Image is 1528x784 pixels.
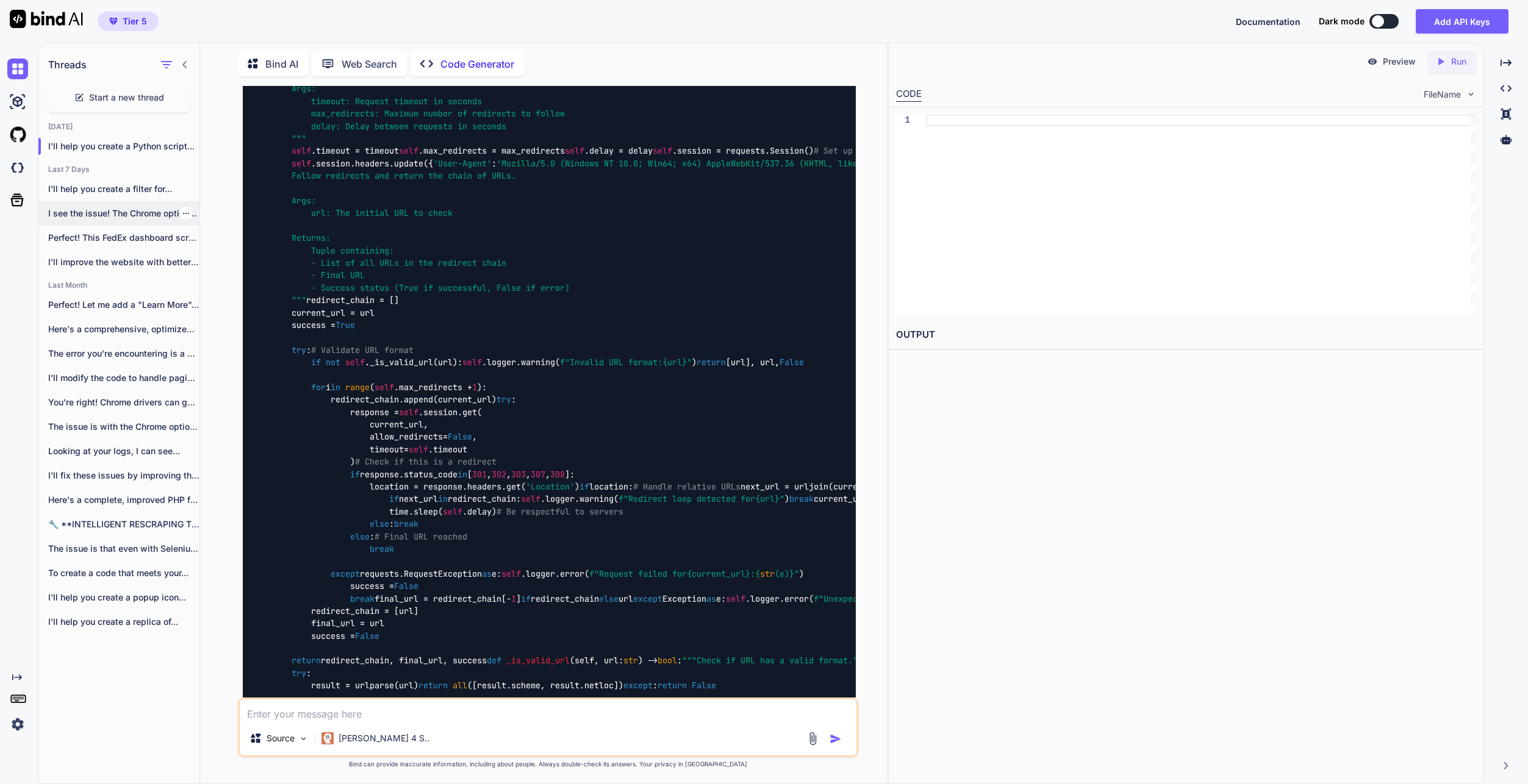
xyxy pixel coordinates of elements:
[292,344,306,355] span: try
[1416,9,1508,34] button: Add API Keys
[326,357,340,368] span: not
[331,568,360,579] span: except
[345,357,365,368] span: self
[48,347,199,360] p: The error you're encountering is a PHP...
[10,10,83,28] img: Bind AI
[487,655,501,666] span: def
[830,733,842,745] img: icon
[619,494,784,505] span: f"Redirect loop detected for "
[806,732,820,746] img: attachment
[497,394,511,405] span: try
[38,165,199,174] h2: Last 7 Days
[48,543,199,555] p: The issue is that even with Selenium,...
[355,457,497,468] span: # Check if this is a redirect
[350,593,375,604] span: break
[531,469,545,480] span: 307
[599,593,619,604] span: else
[292,655,321,666] span: return
[48,469,199,482] p: I'll fix these issues by improving the...
[48,616,199,628] p: I'll help you create a replica of...
[7,59,28,79] img: chat
[265,57,298,71] p: Bind AI
[565,146,584,157] span: self
[1367,56,1378,67] img: preview
[658,680,687,691] span: return
[575,655,638,666] span: self, url:
[311,357,321,368] span: if
[889,321,1483,349] h2: OUTPUT
[48,494,199,506] p: Here's a complete, improved PHP file for...
[633,593,662,604] span: except
[350,469,360,480] span: if
[526,481,575,492] span: 'Location'
[98,12,159,31] button: premiumTier 5
[7,91,28,112] img: ai-studio
[1236,16,1300,27] span: Documentation
[697,357,726,368] span: return
[331,382,340,393] span: in
[389,494,399,505] span: if
[292,158,311,169] span: self
[497,506,623,517] span: # Be respectful to servers
[109,18,118,25] img: premium
[48,57,87,72] h1: Threads
[375,531,467,542] span: # Final URL reached
[48,140,199,152] p: I'll help you create a Python script...
[521,593,531,604] span: if
[1383,55,1416,68] p: Preview
[89,91,164,104] span: Start a new thread
[1466,89,1476,99] img: chevron down
[48,567,199,579] p: To create a code that meets your...
[409,444,428,455] span: self
[896,87,922,102] div: CODE
[375,382,394,393] span: self
[48,256,199,268] p: I'll improve the website with better design,...
[355,630,379,641] span: False
[298,733,309,744] img: Pick Models
[418,680,448,691] span: return
[394,580,418,591] span: False
[760,568,775,579] span: str
[48,421,199,433] p: The issue is with the Chrome options....
[1236,15,1300,28] button: Documentation
[7,124,28,145] img: githubLight
[48,299,199,311] p: Perfect! Let me add a "Learn More"...
[48,207,199,219] p: I see the issue! The Chrome options...
[433,158,492,169] span: 'User-Agent'
[399,146,418,157] span: self
[492,469,506,480] span: 302
[370,519,389,530] span: else
[48,183,199,195] p: I'll help you create a filter for...
[462,357,482,368] span: self
[579,481,589,492] span: if
[755,568,794,579] span: { (e)}
[501,568,521,579] span: self
[448,432,472,443] span: False
[550,469,565,480] span: 308
[292,668,306,679] span: try
[292,146,311,157] span: self
[896,115,910,126] div: 1
[440,57,514,71] p: Code Generator
[335,319,355,330] span: True
[438,494,448,505] span: in
[755,494,780,505] span: {url}
[48,518,199,530] p: 🔧 **INTELLIGENT RESCRAPING TOOL - VERIFY &...
[814,146,892,157] span: # Set up logging
[814,593,1028,604] span: f"Unexpected error processing : "
[687,568,750,579] span: {current_url}
[623,655,638,666] span: str
[7,714,28,735] img: settings
[623,680,653,691] span: except
[662,357,687,368] span: {url}
[394,519,418,530] span: break
[399,407,418,418] span: self
[48,372,199,384] p: I'll modify the code to handle pagination...
[589,568,799,579] span: f"Request failed for : "
[726,593,745,604] span: self
[238,760,858,769] p: Bind can provide inaccurate information, including about people. Always double-check its answers....
[48,323,199,335] p: Here's a comprehensive, optimized version of your...
[780,357,804,368] span: False
[321,732,334,744] img: Claude 4 Sonnet
[633,481,741,492] span: # Handle relative URLs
